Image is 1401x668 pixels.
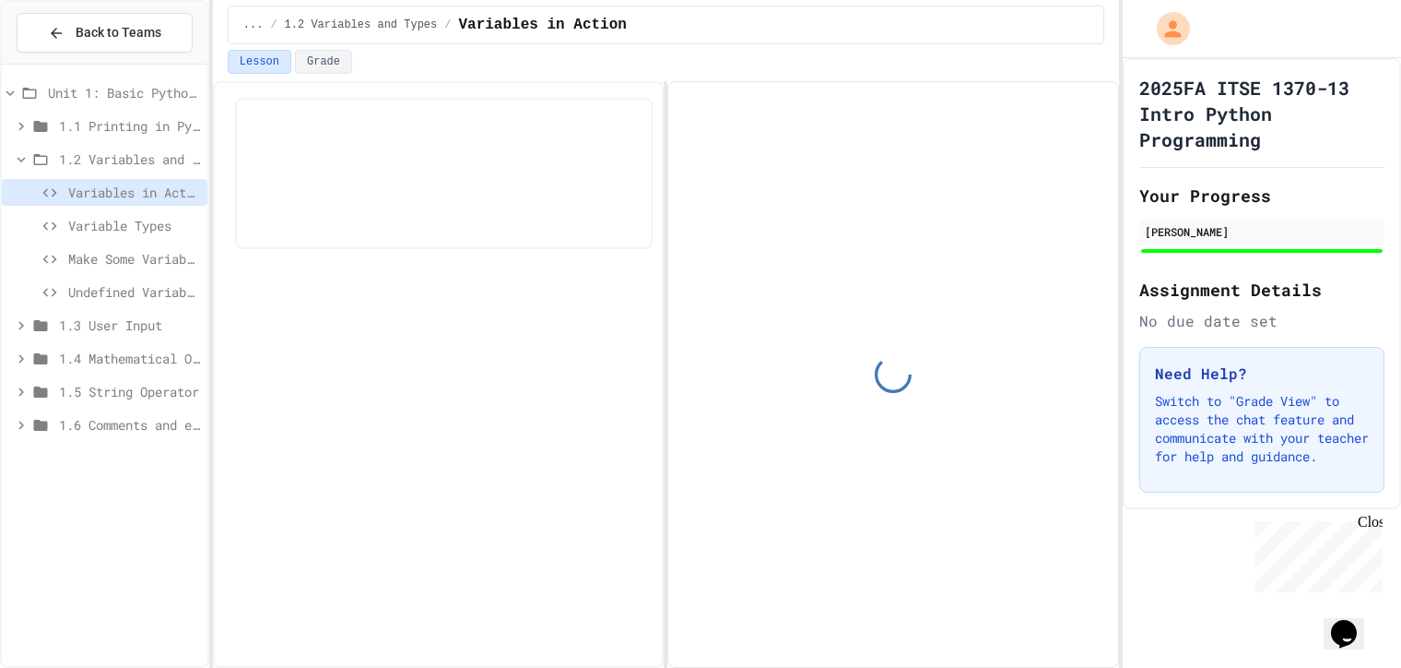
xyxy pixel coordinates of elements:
[1324,594,1383,650] iframe: chat widget
[270,18,277,32] span: /
[59,415,200,435] span: 1.6 Comments and end= & sep=
[17,13,193,53] button: Back to Teams
[1145,223,1379,240] div: [PERSON_NAME]
[1139,183,1384,209] h2: Your Progress
[68,183,200,202] span: Variables in Action
[1139,75,1384,152] h1: 2025FA ITSE 1370-13 Intro Python Programming
[228,50,291,74] button: Lesson
[1139,277,1384,303] h2: Assignment Details
[68,282,200,302] span: Undefined Variables
[444,18,451,32] span: /
[1248,514,1383,592] iframe: chat widget
[59,382,200,401] span: 1.5 String Operator
[458,14,626,36] span: Variables in Action
[76,23,161,42] span: Back to Teams
[7,7,127,117] div: Chat with us now!Close
[59,316,200,335] span: 1.3 User Input
[295,50,352,74] button: Grade
[59,116,200,136] span: 1.1 Printing in Python
[59,349,200,368] span: 1.4 Mathematical Operators
[1137,7,1195,50] div: My Account
[68,216,200,235] span: Variable Types
[285,18,438,32] span: 1.2 Variables and Types
[59,149,200,169] span: 1.2 Variables and Types
[1155,363,1369,385] h3: Need Help?
[48,83,200,102] span: Unit 1: Basic Python and Console Interaction
[1139,310,1384,332] div: No due date set
[68,249,200,268] span: Make Some Variables!
[1155,392,1369,466] p: Switch to "Grade View" to access the chat feature and communicate with your teacher for help and ...
[243,18,264,32] span: ...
